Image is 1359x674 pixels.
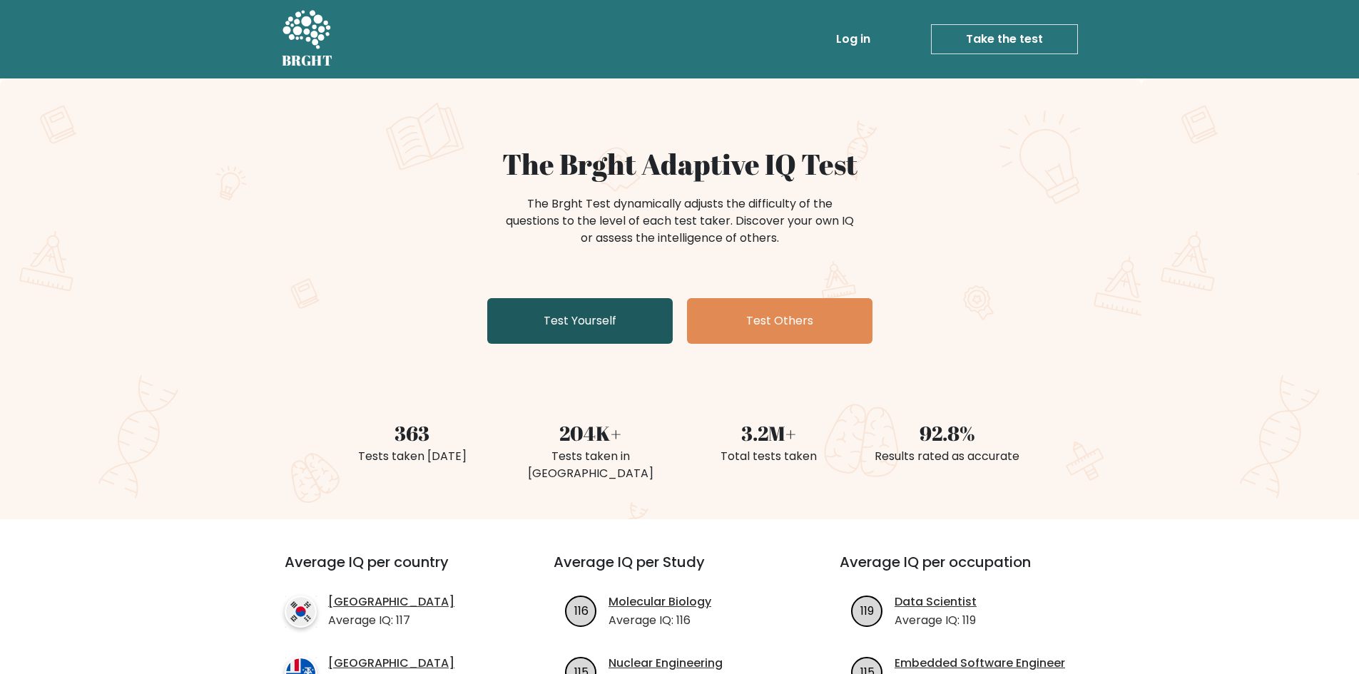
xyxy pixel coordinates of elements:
[931,24,1078,54] a: Take the test
[840,553,1091,588] h3: Average IQ per occupation
[830,25,876,53] a: Log in
[895,593,977,611] a: Data Scientist
[554,553,805,588] h3: Average IQ per Study
[609,655,723,672] a: Nuclear Engineering
[282,52,333,69] h5: BRGHT
[328,593,454,611] a: [GEOGRAPHIC_DATA]
[687,298,872,344] a: Test Others
[510,418,671,448] div: 204K+
[688,448,850,465] div: Total tests taken
[688,418,850,448] div: 3.2M+
[510,448,671,482] div: Tests taken in [GEOGRAPHIC_DATA]
[328,655,454,672] a: [GEOGRAPHIC_DATA]
[282,6,333,73] a: BRGHT
[332,448,493,465] div: Tests taken [DATE]
[332,418,493,448] div: 363
[332,147,1028,181] h1: The Brght Adaptive IQ Test
[574,602,589,618] text: 116
[895,612,977,629] p: Average IQ: 119
[867,418,1028,448] div: 92.8%
[867,448,1028,465] div: Results rated as accurate
[285,596,317,628] img: country
[502,195,858,247] div: The Brght Test dynamically adjusts the difficulty of the questions to the level of each test take...
[609,593,711,611] a: Molecular Biology
[487,298,673,344] a: Test Yourself
[609,612,711,629] p: Average IQ: 116
[860,602,874,618] text: 119
[328,612,454,629] p: Average IQ: 117
[285,553,502,588] h3: Average IQ per country
[895,655,1065,672] a: Embedded Software Engineer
